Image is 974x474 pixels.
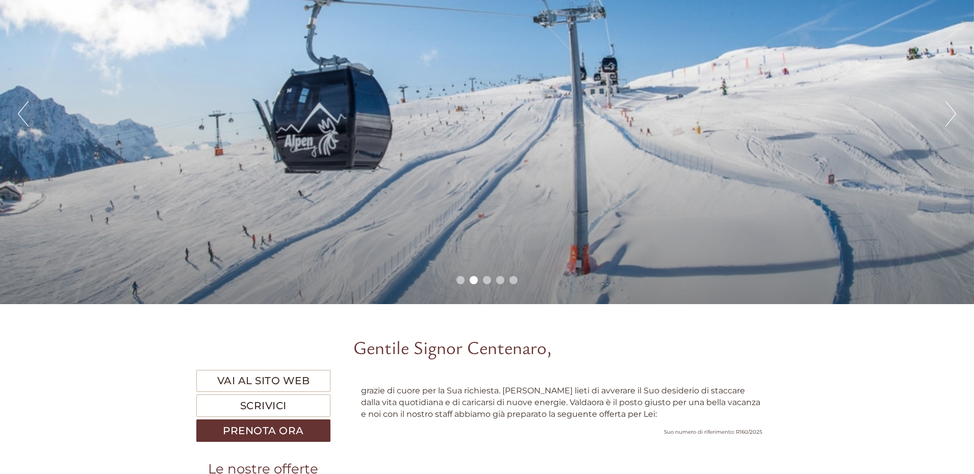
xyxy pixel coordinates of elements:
a: Vai al sito web [196,370,330,392]
button: Previous [18,101,29,127]
p: grazie di cuore per la Sua richiesta. [PERSON_NAME] lieti di avverare il Suo desiderio di staccar... [361,385,763,420]
a: Prenota ora [196,419,330,442]
span: Suo numero di riferimento: R160/2025 [664,429,762,435]
h1: Gentile Signor Centenaro, [353,337,552,358]
a: Scrivici [196,394,330,417]
button: Next [945,101,956,127]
